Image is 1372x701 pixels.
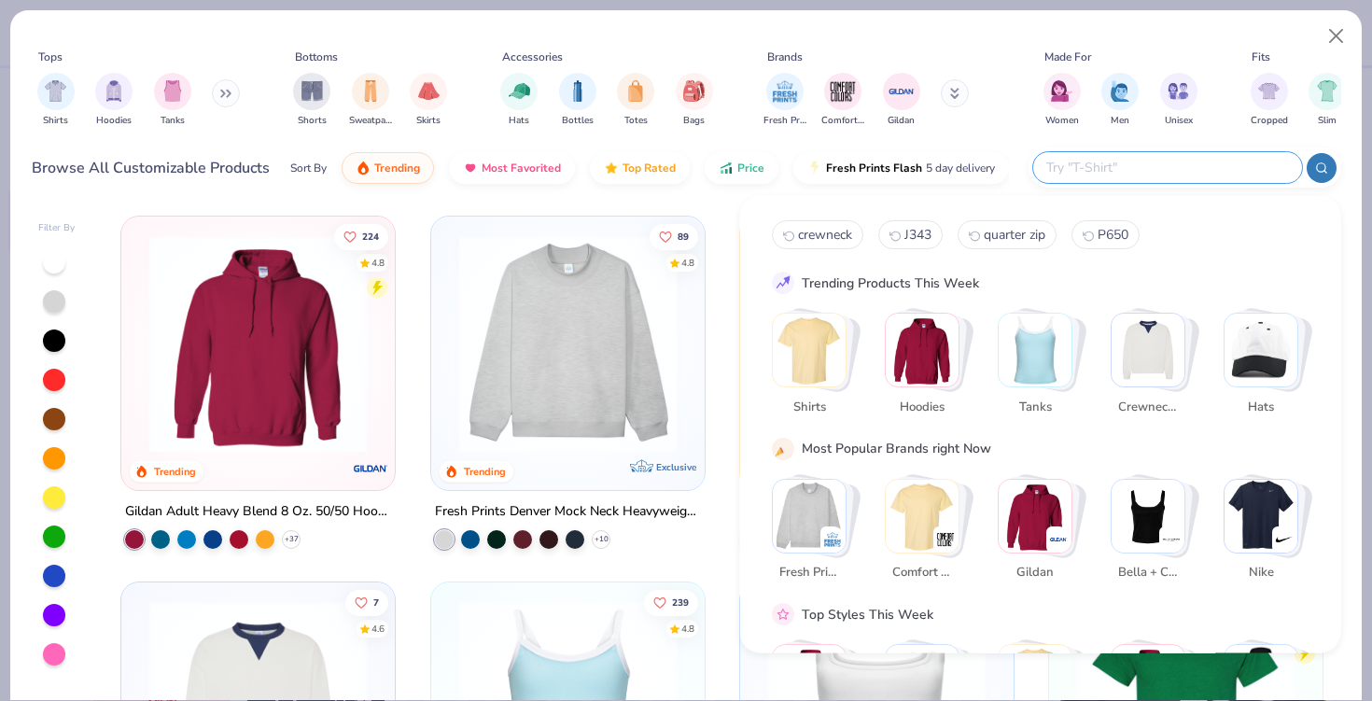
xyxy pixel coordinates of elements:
img: trending.gif [356,161,371,175]
div: filter for Bags [676,73,713,128]
img: Women Image [1051,80,1072,102]
button: filter button [500,73,538,128]
div: Filter By [38,221,76,235]
span: Shirts [43,114,68,128]
div: filter for Sweatpants [349,73,392,128]
button: Like [643,590,697,616]
img: Bags Image [683,80,704,102]
span: 239 [671,598,688,608]
span: Comfort Colors [891,564,952,582]
span: Cropped [1251,114,1288,128]
span: Fresh Prints [763,114,806,128]
button: Trending [342,152,434,184]
span: Bottles [562,114,594,128]
span: 5 day delivery [926,158,995,179]
span: Nike [1230,564,1291,582]
button: Stack Card Button Fresh Prints [772,478,858,589]
span: Skirts [416,114,441,128]
button: Stack Card Button Gildan [998,478,1084,589]
div: filter for Men [1101,73,1139,128]
button: filter button [1309,73,1346,128]
span: Crewnecks [1117,398,1178,416]
img: Skirts Image [418,80,440,102]
div: 4.8 [371,256,385,270]
span: Most Favorited [482,161,561,175]
div: filter for Totes [617,73,654,128]
img: Tanks Image [162,80,183,102]
img: Gildan logo [353,450,390,487]
img: party_popper.gif [775,440,791,456]
span: Hoodies [96,114,132,128]
button: Stack Card Button Tanks [998,313,1084,424]
button: Stack Card Button Nike [1224,478,1309,589]
img: Hats [1225,314,1297,386]
span: Gildan [1004,564,1065,582]
span: Gildan [888,114,915,128]
img: Slim Image [1317,80,1337,102]
span: Men [1111,114,1129,128]
span: Exclusive [656,461,696,473]
img: f5d85501-0dbb-4ee4-b115-c08fa3845d83 [450,235,686,453]
div: filter for Shirts [37,73,75,128]
span: 89 [677,231,688,241]
img: TopRated.gif [604,161,619,175]
img: Bottles Image [567,80,588,102]
button: Like [345,590,388,616]
span: Bags [683,114,705,128]
img: Comfort Colors Image [829,77,857,105]
span: 7 [373,598,379,608]
img: Hats Image [509,80,530,102]
img: a90f7c54-8796-4cb2-9d6e-4e9644cfe0fe [686,235,922,453]
div: filter for Shorts [293,73,330,128]
button: Stack Card Button Crewnecks [1111,313,1197,424]
div: filter for Cropped [1251,73,1288,128]
span: Hats [509,114,529,128]
button: filter button [821,73,864,128]
span: Fresh Prints Flash [826,161,922,175]
span: P650 [1098,226,1128,244]
div: Bottoms [295,49,338,65]
button: filter button [37,73,75,128]
span: Hats [1230,398,1291,416]
div: Fits [1252,49,1270,65]
div: filter for Unisex [1160,73,1197,128]
button: filter button [293,73,330,128]
button: quarter zip2 [958,220,1057,249]
div: Gildan Adult Heavy Blend 8 Oz. 50/50 Hooded Sweatshirt [125,500,391,524]
span: Fresh Prints [778,564,839,582]
button: filter button [410,73,447,128]
span: Trending [374,161,420,175]
span: Tanks [1004,398,1065,416]
img: Cropped Image [1258,80,1280,102]
div: Sort By [290,160,327,176]
span: + 10 [594,534,608,545]
div: filter for Hats [500,73,538,128]
img: pink_star.gif [775,606,791,623]
img: Shirts Image [45,80,66,102]
span: Totes [624,114,648,128]
div: 4.8 [680,623,693,637]
img: Fresh Prints [773,479,846,552]
div: Tops [38,49,63,65]
div: Top Styles This Week [802,604,933,624]
button: Stack Card Button Bella + Canvas [1111,478,1197,589]
img: Hoodies Image [104,80,124,102]
span: quarter zip [984,226,1045,244]
div: filter for Gildan [883,73,920,128]
span: Shirts [778,398,839,416]
button: filter button [883,73,920,128]
img: Tanks [999,314,1071,386]
div: 4.8 [680,256,693,270]
span: J343 [904,226,931,244]
button: filter button [763,73,806,128]
div: 4.6 [371,623,385,637]
button: filter button [617,73,654,128]
button: Stack Card Button Shirts [772,313,858,424]
img: Shirts [773,314,846,386]
span: Tanks [161,114,185,128]
img: Totes Image [625,80,646,102]
img: Gildan [999,479,1071,552]
img: Shorts Image [301,80,323,102]
button: filter button [154,73,191,128]
span: Top Rated [623,161,676,175]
